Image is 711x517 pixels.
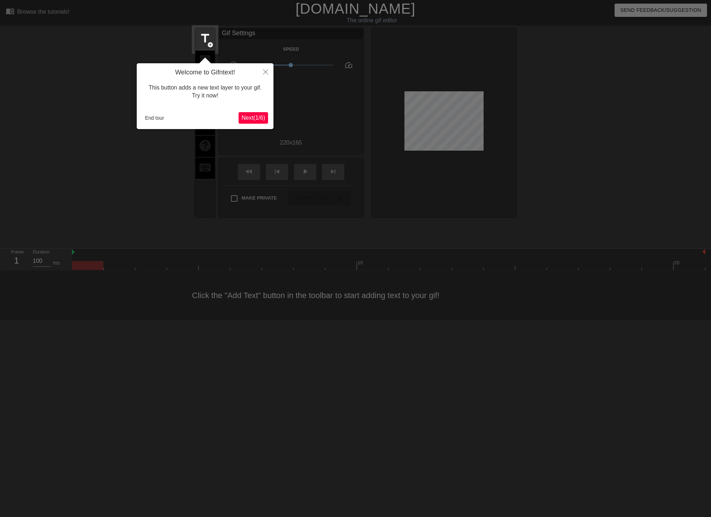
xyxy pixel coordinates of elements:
[241,115,265,121] span: Next ( 1 / 6 )
[142,69,268,77] h4: Welcome to Gifntext!
[239,112,268,124] button: Next
[142,113,167,123] button: End tour
[142,77,268,107] div: This button adds a new text layer to your gif. Try it now!
[258,63,273,80] button: Close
